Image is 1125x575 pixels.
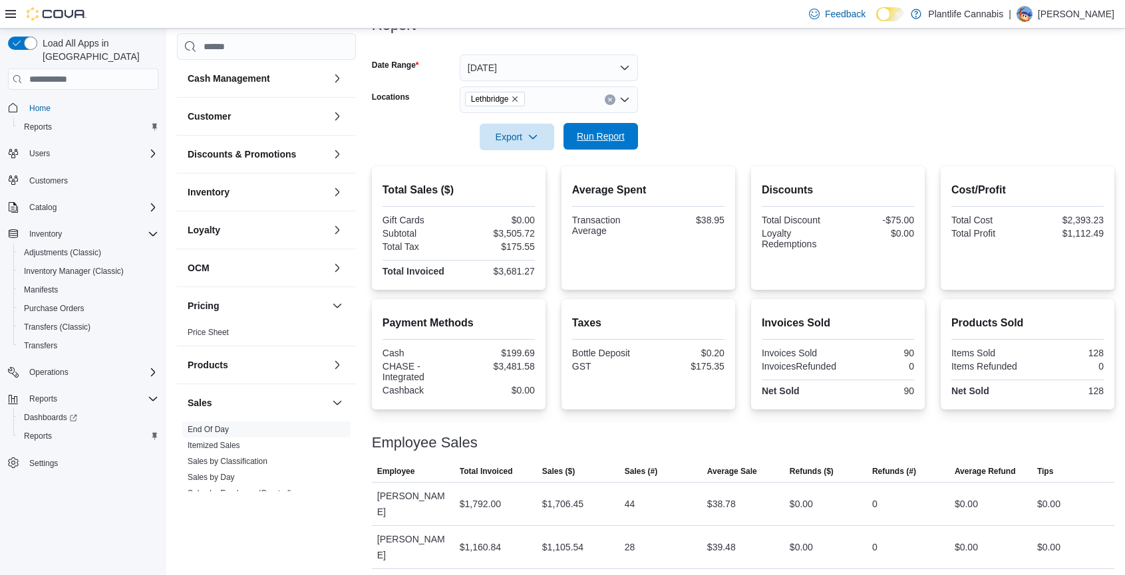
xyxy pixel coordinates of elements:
span: Users [24,146,158,162]
button: Pricing [188,299,327,312]
div: Items Sold [951,348,1025,358]
a: Itemized Sales [188,441,240,450]
div: CHASE - Integrated [383,361,456,382]
h3: Inventory [188,185,230,199]
div: Invoices Sold [762,348,836,358]
div: 44 [625,496,635,512]
a: Sales by Employee (Created) [188,489,292,498]
h3: Products [188,358,228,372]
h3: Pricing [188,299,219,312]
h2: Average Spent [572,182,724,198]
h3: Sales [188,396,212,409]
div: $1,105.54 [542,539,583,555]
span: Customers [29,175,68,186]
h2: Cost/Profit [951,182,1104,198]
div: $3,481.58 [461,361,535,372]
div: David Strum [1017,6,1033,22]
span: Transfers [24,340,57,351]
button: Run Report [563,123,638,150]
span: Average Refund [955,466,1016,477]
span: Total Invoiced [460,466,513,477]
button: Users [3,144,164,163]
div: $199.69 [461,348,535,358]
h3: Employee Sales [372,435,478,451]
button: Customer [329,108,345,124]
button: Transfers (Classic) [13,318,164,336]
button: Inventory [24,226,67,242]
button: Customers [3,171,164,190]
p: Plantlife Cannabis [928,6,1003,22]
nav: Complex example [8,92,158,507]
span: Home [29,103,51,114]
div: $0.00 [955,496,978,512]
div: Total Discount [762,215,836,225]
span: Load All Apps in [GEOGRAPHIC_DATA] [37,37,158,63]
div: $1,160.84 [460,539,501,555]
div: $1,112.49 [1030,228,1104,239]
a: Inventory Manager (Classic) [19,263,129,279]
button: Clear input [605,94,615,105]
span: Reports [24,391,158,407]
a: Home [24,100,56,116]
div: Cash [383,348,456,358]
strong: Net Sold [951,386,989,396]
a: Dashboards [19,409,82,425]
a: Adjustments (Classic) [19,245,106,261]
button: Cash Management [329,70,345,86]
span: Operations [24,364,158,380]
button: Inventory [3,225,164,243]
button: Catalog [3,198,164,217]
button: Cash Management [188,72,327,85]
div: Total Tax [383,241,456,252]
div: $0.00 [790,539,813,555]
span: Sales ($) [542,466,575,477]
a: Price Sheet [188,328,229,337]
a: End Of Day [188,425,229,434]
div: $3,681.27 [461,266,535,277]
button: Users [24,146,55,162]
span: Customers [24,172,158,189]
span: Sales by Classification [188,456,267,467]
div: $0.00 [1037,539,1060,555]
span: Sales by Day [188,472,235,483]
button: Manifests [13,281,164,299]
span: Inventory [29,229,62,239]
div: Transaction Average [572,215,646,236]
button: Discounts & Promotions [188,148,327,161]
a: Reports [19,428,57,444]
div: 90 [840,386,914,396]
div: $0.00 [461,385,535,396]
div: $0.00 [790,496,813,512]
button: Operations [3,363,164,382]
button: Reports [3,390,164,408]
button: Remove Lethbridge from selection in this group [511,95,519,103]
span: Inventory Manager (Classic) [24,266,124,277]
span: Sales (#) [625,466,657,477]
div: 128 [1030,348,1104,358]
div: Total Profit [951,228,1025,239]
span: Lethbridge [471,92,509,106]
div: $175.35 [651,361,724,372]
span: Adjustments (Classic) [19,245,158,261]
div: Total Cost [951,215,1025,225]
h2: Invoices Sold [762,315,914,331]
a: Feedback [804,1,871,27]
span: Dashboards [24,412,77,423]
button: Transfers [13,336,164,355]
p: | [1009,6,1011,22]
a: Purchase Orders [19,300,90,316]
button: OCM [188,261,327,275]
span: Refunds ($) [790,466,834,477]
div: $0.00 [461,215,535,225]
span: Settings [24,455,158,471]
span: Tips [1037,466,1053,477]
a: Customers [24,173,73,189]
button: Customer [188,110,327,123]
button: Operations [24,364,74,380]
span: Feedback [825,7,866,21]
a: Settings [24,455,63,471]
span: Transfers (Classic) [24,322,90,332]
a: Sales by Day [188,473,235,482]
div: $0.00 [840,228,914,239]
